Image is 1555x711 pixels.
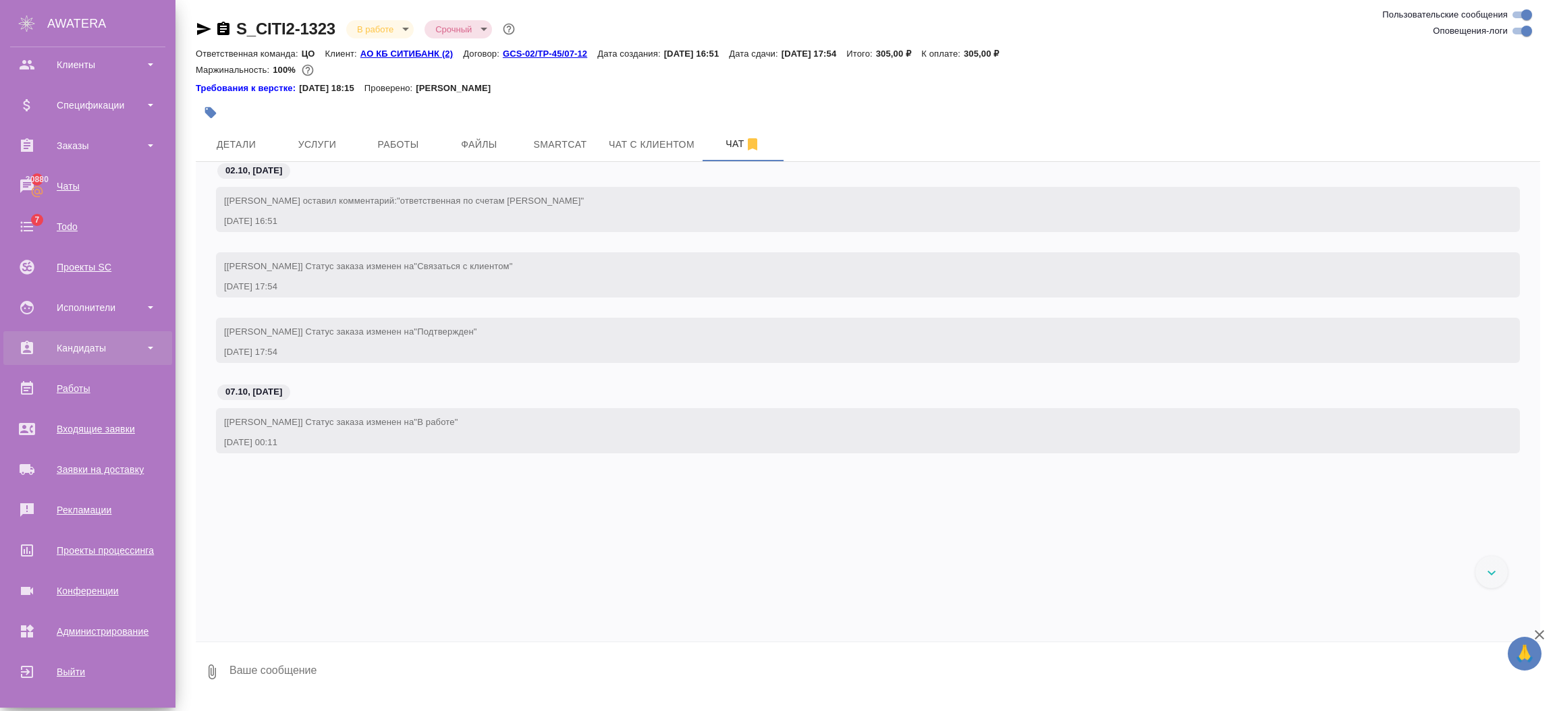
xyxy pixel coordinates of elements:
span: Оповещения-логи [1433,24,1508,38]
button: 0.00 RUB; [299,61,317,79]
a: S_CITI2-1323 [236,20,335,38]
p: Договор: [463,49,503,59]
div: Заказы [10,136,165,156]
p: GCS-02/TP-45/07-12 [503,49,597,59]
span: Детали [204,136,269,153]
div: [DATE] 17:54 [224,280,1473,293]
div: Чаты [10,176,165,196]
div: [DATE] 00:11 [224,436,1473,449]
p: Клиент: [325,49,360,59]
div: Todo [10,217,165,237]
a: Администрирование [3,615,172,648]
div: Администрирование [10,621,165,642]
p: ЦО [302,49,325,59]
div: Проекты SC [10,257,165,277]
div: Рекламации [10,500,165,520]
button: Скопировать ссылку [215,21,231,37]
p: Проверено: [364,82,416,95]
div: Проекты процессинга [10,540,165,561]
a: Конференции [3,574,172,608]
span: [[PERSON_NAME]] Статус заказа изменен на [224,326,477,337]
div: Спецификации [10,95,165,115]
a: Требования к верстке: [196,82,299,95]
p: 100% [273,65,299,75]
a: Проекты SC [3,250,172,284]
p: Итого: [846,49,875,59]
p: [PERSON_NAME] [416,82,501,95]
a: Работы [3,372,172,405]
svg: Отписаться [744,136,761,152]
button: Доп статусы указывают на важность/срочность заказа [500,20,518,38]
div: AWATERA [47,10,175,37]
div: В работе [346,20,414,38]
div: [DATE] 16:51 [224,215,1473,228]
a: Входящие заявки [3,412,172,446]
a: 7Todo [3,210,172,244]
span: 🙏 [1513,639,1536,668]
p: Дата создания: [597,49,663,59]
div: Выйти [10,662,165,682]
div: Клиенты [10,55,165,75]
span: "В работе" [414,417,458,427]
p: 305,00 ₽ [964,49,1010,59]
button: Срочный [431,24,476,35]
span: 30880 [18,173,57,186]
div: Заявки на доставку [10,459,165,480]
p: Дата сдачи: [729,49,781,59]
p: [DATE] 18:15 [299,82,364,95]
a: Выйти [3,655,172,689]
button: 🙏 [1508,637,1542,671]
div: [DATE] 17:54 [224,345,1473,359]
a: АО КБ СИТИБАНК (2) [360,47,463,59]
span: Чат [711,136,775,152]
p: К оплате: [921,49,964,59]
div: В работе [425,20,492,38]
a: GCS-02/TP-45/07-12 [503,47,597,59]
a: Проекты процессинга [3,534,172,567]
a: 30880Чаты [3,169,172,203]
span: [[PERSON_NAME]] Статус заказа изменен на [224,261,513,271]
span: [[PERSON_NAME]] Статус заказа изменен на [224,417,458,427]
div: Кандидаты [10,338,165,358]
span: "Связаться с клиентом" [414,261,512,271]
span: [[PERSON_NAME] оставил комментарий: [224,196,584,206]
p: 07.10, [DATE] [225,385,282,399]
p: [DATE] 16:51 [664,49,730,59]
button: Добавить тэг [196,98,225,127]
a: Заявки на доставку [3,453,172,486]
button: В работе [353,24,398,35]
p: 305,00 ₽ [876,49,922,59]
div: Конференции [10,581,165,601]
a: Рекламации [3,493,172,527]
p: Ответственная команда: [196,49,302,59]
p: Маржинальность: [196,65,273,75]
p: [DATE] 17:54 [782,49,847,59]
span: Услуги [285,136,350,153]
span: Работы [366,136,431,153]
span: Файлы [447,136,512,153]
div: Входящие заявки [10,419,165,439]
span: Чат с клиентом [609,136,694,153]
button: Скопировать ссылку для ЯМессенджера [196,21,212,37]
span: Пользовательские сообщения [1382,8,1508,22]
div: Исполнители [10,297,165,318]
span: "Подтвержден" [414,326,476,337]
div: Работы [10,378,165,399]
p: 02.10, [DATE] [225,164,282,177]
span: Smartcat [528,136,593,153]
span: 7 [26,213,47,227]
span: "ответственная по счетам [PERSON_NAME]" [397,196,584,206]
p: АО КБ СИТИБАНК (2) [360,49,463,59]
div: Нажми, чтобы открыть папку с инструкцией [196,82,299,95]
